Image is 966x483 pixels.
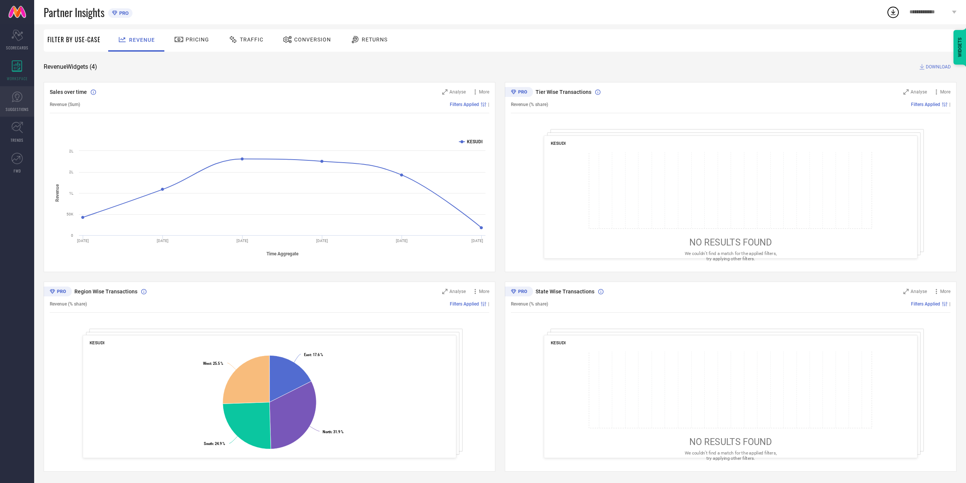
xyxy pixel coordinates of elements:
span: State Wise Transactions [536,288,594,295]
span: Filters Applied [450,102,479,107]
text: 2L [69,149,74,153]
span: KESUDI [551,340,566,345]
text: [DATE] [471,239,483,243]
svg: Zoom [442,89,448,95]
text: 50K [66,212,74,216]
span: KESUDI [90,340,105,345]
span: Conversion [294,36,331,43]
text: : 24.9 % [204,442,225,446]
span: Analyse [911,89,927,95]
span: Filters Applied [450,301,479,307]
tspan: East [304,353,311,357]
span: NO RESULTS FOUND [689,437,772,447]
span: SUGGESTIONS [6,106,29,112]
span: Analyse [911,289,927,294]
span: KESUDI [551,141,566,146]
text: 0 [71,233,73,238]
span: Pricing [186,36,209,43]
span: Partner Insights [44,5,104,20]
tspan: Revenue [55,184,60,202]
span: PRO [117,10,129,16]
span: | [949,301,950,307]
span: Revenue (% share) [50,301,87,307]
tspan: South [204,442,213,446]
span: TRENDS [11,137,24,143]
span: Revenue (% share) [511,102,548,107]
span: Sales over time [50,89,87,95]
span: We couldn’t find a match for the applied filters, try applying other filters. [685,251,777,261]
span: More [479,289,489,294]
text: : 17.6 % [304,353,323,357]
span: | [488,102,489,107]
text: 2L [69,170,74,174]
span: Revenue (Sum) [50,102,80,107]
span: Filters Applied [911,301,940,307]
span: | [949,102,950,107]
span: We couldn’t find a match for the applied filters, try applying other filters. [685,450,777,461]
div: Open download list [886,5,900,19]
text: 1L [69,191,74,195]
span: Returns [362,36,388,43]
span: FWD [14,168,21,174]
span: Revenue Widgets ( 4 ) [44,63,97,71]
span: Tier Wise Transactions [536,89,591,95]
svg: Zoom [442,289,448,294]
tspan: Time Aggregate [266,251,299,257]
text: : 25.5 % [203,361,223,366]
text: : 31.9 % [323,430,344,434]
svg: Zoom [903,89,909,95]
span: Analyse [449,89,466,95]
div: Premium [505,287,533,298]
text: KESUDI [467,139,483,144]
span: | [488,301,489,307]
text: [DATE] [77,239,89,243]
span: More [940,289,950,294]
div: Premium [505,87,533,98]
text: [DATE] [236,239,248,243]
tspan: North [323,430,331,434]
tspan: West [203,361,211,366]
span: Traffic [240,36,263,43]
svg: Zoom [903,289,909,294]
span: NO RESULTS FOUND [689,237,772,248]
text: [DATE] [157,239,169,243]
text: [DATE] [316,239,328,243]
span: Revenue [129,37,155,43]
span: Region Wise Transactions [74,288,137,295]
div: Premium [44,287,72,298]
span: WORKSPACE [7,76,28,81]
span: More [479,89,489,95]
span: More [940,89,950,95]
span: Revenue (% share) [511,301,548,307]
span: DOWNLOAD [926,63,951,71]
span: SCORECARDS [6,45,28,51]
span: Analyse [449,289,466,294]
span: Filter By Use-Case [47,35,101,44]
text: [DATE] [396,239,408,243]
span: Filters Applied [911,102,940,107]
